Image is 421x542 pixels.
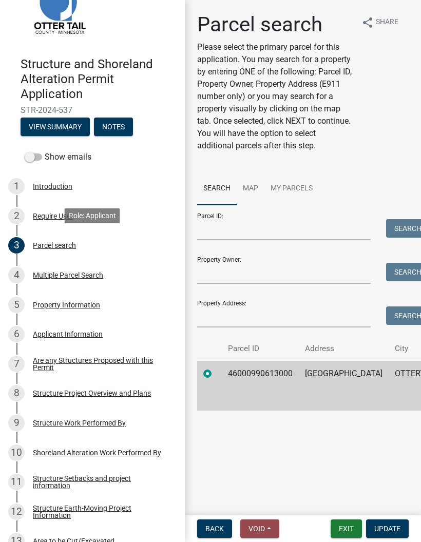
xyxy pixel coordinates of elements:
button: Void [240,519,279,538]
div: Multiple Parcel Search [33,272,103,279]
div: 10 [8,444,25,461]
div: 8 [8,385,25,401]
button: Exit [331,519,362,538]
div: Shoreland Alteration Work Performed By [33,449,161,456]
div: 11 [8,474,25,490]
span: Update [374,525,400,533]
div: 5 [8,297,25,313]
div: 9 [8,415,25,431]
div: Are any Structures Proposed with this Permit [33,357,168,371]
span: Share [376,16,398,29]
span: Back [205,525,224,533]
th: Address [299,337,389,361]
div: Structure Setbacks and project information [33,475,168,489]
div: Applicant Information [33,331,103,338]
button: Back [197,519,232,538]
wm-modal-confirm: Notes [94,124,133,132]
div: Role: Applicant [65,208,120,223]
button: shareShare [353,12,407,32]
div: 1 [8,178,25,195]
div: Introduction [33,183,72,190]
i: share [361,16,374,29]
td: 46000990613000 [222,361,299,411]
div: 3 [8,237,25,254]
a: Search [197,172,237,205]
div: 7 [8,356,25,372]
td: [GEOGRAPHIC_DATA] [299,361,389,411]
h4: Structure and Shoreland Alteration Permit Application [21,57,177,101]
a: Map [237,172,264,205]
span: Void [248,525,265,533]
button: View Summary [21,118,90,136]
div: 12 [8,504,25,520]
span: STR-2024-537 [21,105,164,115]
p: Please select the primary parcel for this application. You may search for a property by entering ... [197,41,353,152]
div: 2 [8,208,25,224]
div: 6 [8,326,25,342]
h1: Parcel search [197,12,353,37]
div: Structure Earth-Moving Project Information [33,505,168,519]
label: Show emails [25,151,91,163]
button: Notes [94,118,133,136]
button: Update [366,519,409,538]
div: Property Information [33,301,100,308]
wm-modal-confirm: Summary [21,124,90,132]
div: 4 [8,267,25,283]
div: Parcel search [33,242,76,249]
div: Structure Work Performed By [33,419,126,427]
th: Parcel ID [222,337,299,361]
div: Structure Project Overview and Plans [33,390,151,397]
a: My Parcels [264,172,319,205]
div: Require User [33,212,73,220]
